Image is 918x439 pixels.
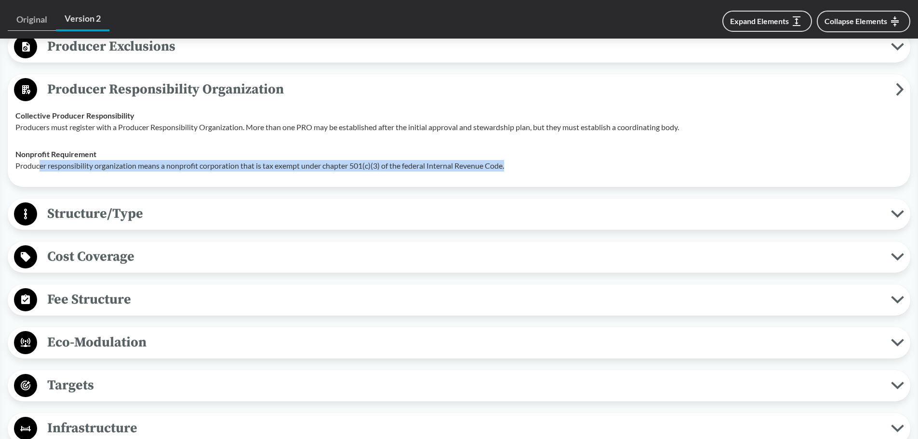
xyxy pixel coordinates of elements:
[37,417,891,439] span: Infrastructure
[11,78,907,102] button: Producer Responsibility Organization
[37,79,896,100] span: Producer Responsibility Organization
[8,9,56,31] a: Original
[11,245,907,269] button: Cost Coverage
[37,246,891,267] span: Cost Coverage
[37,289,891,310] span: Fee Structure
[817,11,910,32] button: Collapse Elements
[37,36,891,57] span: Producer Exclusions
[37,203,891,225] span: Structure/Type
[11,288,907,312] button: Fee Structure
[11,373,907,398] button: Targets
[15,160,903,172] p: Producer responsibility organization means a nonprofit corporation that is tax exempt under chapt...
[11,331,907,355] button: Eco-Modulation
[11,202,907,226] button: Structure/Type
[15,121,903,133] p: Producers must register with a Producer Responsibility Organization. More than one PRO may be est...
[37,374,891,396] span: Targets
[15,149,96,159] strong: Nonprofit Requirement
[15,111,134,120] strong: Collective Producer Responsibility
[722,11,812,32] button: Expand Elements
[56,8,109,31] a: Version 2
[37,332,891,353] span: Eco-Modulation
[11,35,907,59] button: Producer Exclusions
